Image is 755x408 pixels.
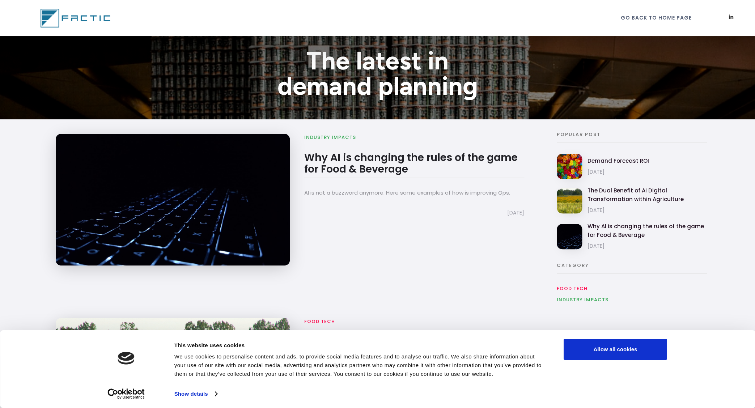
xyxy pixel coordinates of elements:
img: logo [118,352,135,365]
p: [DATE] [588,241,707,251]
h2: Why AI is changing the rules of the game for Food & Beverage [304,152,524,177]
p: [DATE] [414,208,524,217]
a: Food Tech [557,285,588,292]
h4: Demand Forecast ROI [588,157,649,165]
a: Usercentrics Cookiebot - opens in a new window [94,388,158,399]
a: Demand Forecast ROI[DATE] [557,154,707,179]
a: Show details [174,388,217,399]
h4: popular post [557,130,707,143]
div: Food Tech [304,318,524,325]
p: [DATE] [588,205,707,215]
p: AI is not a buzzword anymore. Here some examples of how is improving Ops. [304,188,524,197]
h4: CATEGORY [557,261,707,274]
h4: Why AI is changing the rules of the game for Food & Beverage [588,222,707,239]
a: The Dual Benefit of AI Digital Transformation within Agriculture[DATE] [557,186,707,215]
a: go back to home page [621,9,692,22]
p: [DATE] [588,167,649,177]
h4: The Dual Benefit of AI Digital Transformation within Agriculture [588,186,707,204]
a: Industry ImpactsWhy AI is changing the rules of the game for Food & BeverageAI is not a buzzword ... [56,127,542,280]
button: Allow all cookies [564,339,667,360]
a: Why AI is changing the rules of the game for Food & Beverage[DATE] [557,222,707,251]
a: Industry Impacts [557,296,608,303]
h1: The latest in demand planning [34,48,721,98]
div: Industry Impacts [304,134,524,141]
div: We use cookies to personalise content and ads, to provide social media features and to analyse ou... [174,352,547,378]
div: This website uses cookies [174,341,547,349]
